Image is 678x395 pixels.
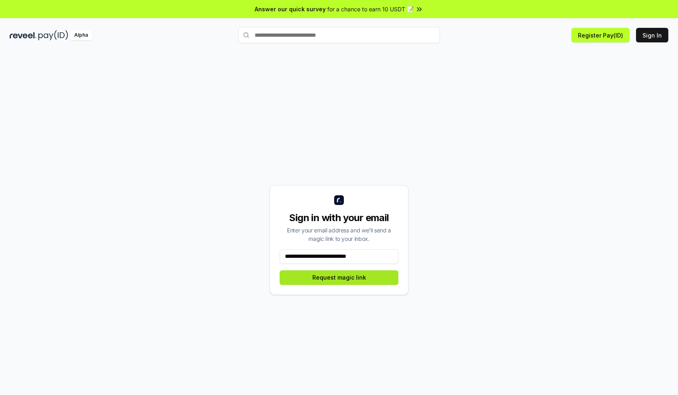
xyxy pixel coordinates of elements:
div: Alpha [70,30,92,40]
button: Sign In [636,28,668,42]
img: logo_small [334,195,344,205]
img: pay_id [38,30,68,40]
button: Register Pay(ID) [571,28,630,42]
img: reveel_dark [10,30,37,40]
span: Answer our quick survey [255,5,326,13]
div: Enter your email address and we’ll send a magic link to your inbox. [280,226,398,243]
div: Sign in with your email [280,211,398,224]
button: Request magic link [280,270,398,285]
span: for a chance to earn 10 USDT 📝 [327,5,414,13]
